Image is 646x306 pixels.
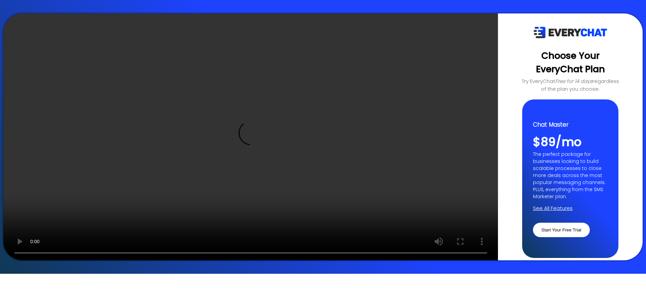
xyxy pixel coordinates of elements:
h3: Choose Your EveryChat Plan [522,49,619,76]
i: Free for 14 days [555,78,593,85]
input: Start Your Free Trial [533,223,590,237]
h4: Chat Master [533,120,608,129]
p: See All Features [533,204,608,212]
img: EveryChat_logo_dark.png [533,27,607,38]
p: Try EveryChat regardless of the plan you choose. [522,77,619,93]
h2: $89/mo [533,133,608,151]
p: The perfect package for businesses looking to build scalable processes to close more deals across... [533,151,608,200]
